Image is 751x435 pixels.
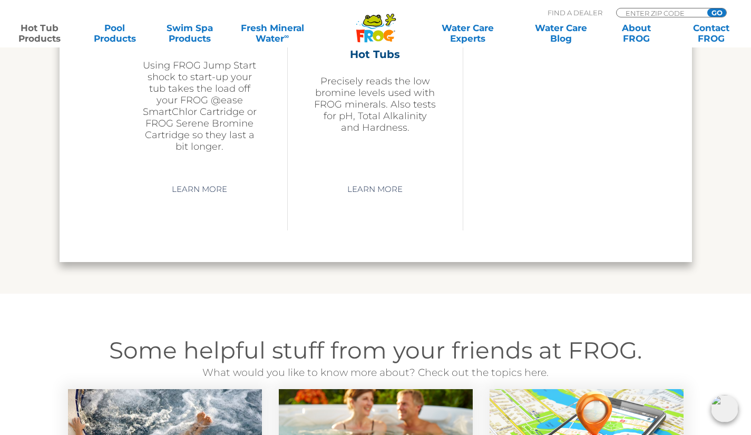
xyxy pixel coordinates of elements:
[236,23,309,44] a: Fresh MineralWater∞
[711,395,738,422] img: openIcon
[139,60,261,152] p: Using FROG Jump Start shock to start-up your tub takes the load off your FROG @ease SmartChlor Ca...
[625,8,696,17] input: Zip Code Form
[314,75,436,133] p: Precisely reads the low bromine levels used with FROG minerals. Also tests for pH, Total Alkalini...
[161,23,219,44] a: Swim SpaProducts
[85,23,144,44] a: PoolProducts
[160,180,239,199] a: Learn More
[335,180,415,199] a: Learn More
[682,23,740,44] a: ContactFROG
[284,32,289,40] sup: ∞
[421,23,515,44] a: Water CareExperts
[532,23,590,44] a: Water CareBlog
[11,23,69,44] a: Hot TubProducts
[707,8,726,17] input: GO
[607,23,666,44] a: AboutFROG
[548,8,602,17] p: Find A Dealer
